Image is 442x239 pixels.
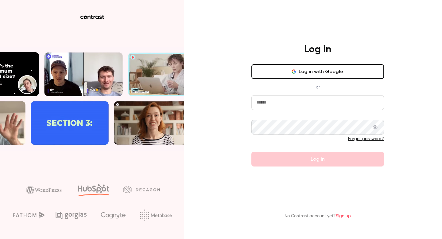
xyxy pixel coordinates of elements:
a: Sign up [336,214,351,218]
img: decagon [123,186,160,193]
h4: Log in [304,43,331,56]
span: or [313,84,323,90]
a: Forgot password? [348,137,384,141]
button: Log in with Google [251,64,384,79]
p: No Contrast account yet? [285,213,351,219]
